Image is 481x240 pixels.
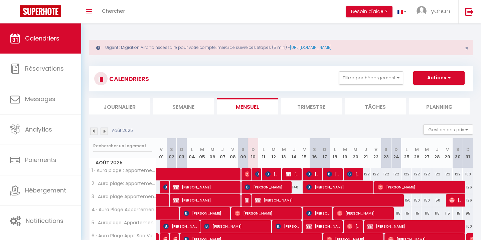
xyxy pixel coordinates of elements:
th: 07 [217,138,228,168]
div: 115 [412,207,422,220]
span: [PERSON_NAME] [337,207,392,220]
div: 122 [442,168,453,180]
span: Notifications [26,217,63,225]
li: Semaine [153,98,214,114]
span: [PERSON_NAME] [306,207,330,220]
span: [PERSON_NAME] [347,220,361,233]
span: [PERSON_NAME] [306,220,341,233]
abbr: L [263,146,265,153]
div: 140 [289,181,299,193]
li: Mensuel [217,98,278,114]
abbr: M [353,146,357,153]
li: Planning [409,98,470,114]
div: 150 [422,194,432,207]
div: 115 [422,207,432,220]
li: Journalier [89,98,150,114]
span: × [465,44,469,52]
div: 115 [442,207,453,220]
span: [PERSON_NAME] [173,181,239,193]
abbr: D [180,146,183,153]
th: 04 [187,138,197,168]
span: 2 · Aura plage: Appartement Sunrise [91,181,157,186]
span: [DATE][PERSON_NAME] [327,168,340,180]
th: 23 [381,138,391,168]
th: 11 [258,138,269,168]
span: [PERSON_NAME] [347,168,361,180]
th: 30 [453,138,463,168]
span: Messages [25,95,55,103]
span: Chercher [102,7,125,14]
abbr: S [384,146,387,153]
div: 122 [360,168,371,180]
th: 27 [422,138,432,168]
abbr: D [252,146,255,153]
div: 122 [391,168,402,180]
th: 03 [177,138,187,168]
abbr: D [323,146,326,153]
button: Filtrer par hébergement [339,71,403,85]
th: 09 [238,138,248,168]
div: 115 [402,207,412,220]
abbr: V [374,146,377,153]
th: 28 [432,138,443,168]
div: 122 [402,168,412,180]
span: 3 · Aura plage Appartement Aura Blue [91,194,157,199]
abbr: D [466,146,470,153]
abbr: M [415,146,419,153]
div: 115 [391,207,402,220]
h3: CALENDRIERS [108,71,149,86]
th: 12 [269,138,279,168]
span: [PERSON_NAME] [255,168,259,180]
img: Super Booking [20,5,61,17]
span: [PERSON_NAME] [245,181,290,193]
abbr: D [394,146,398,153]
button: Close [465,45,469,51]
abbr: S [242,146,245,153]
span: Août 2025 [90,158,156,168]
p: Août 2025 [112,128,133,134]
div: 122 [453,168,463,180]
th: 15 [299,138,310,168]
div: Urgent : Migration Airbnb nécessaire pour votre compte, merci de suivre ces étapes (5 min) - [89,40,473,55]
span: [PERSON_NAME] [235,207,300,220]
th: 31 [463,138,473,168]
li: Trimestre [281,98,342,114]
span: 5 · Auraplage: Appartement: Sundream [91,220,157,225]
abbr: M [425,146,429,153]
span: [PERSON_NAME] [255,194,404,207]
iframe: LiveChat chat widget [453,212,481,240]
th: 01 [156,138,167,168]
abbr: L [406,146,408,153]
span: 4 · Aura Plage Appartement Aura [91,207,157,212]
th: 16 [309,138,320,168]
div: 122 [422,168,432,180]
th: 14 [289,138,299,168]
button: Actions [413,71,465,85]
abbr: J [221,146,224,153]
div: 122 [412,168,422,180]
span: 1 · Aura plage : Appartement neuf : SUN [91,168,157,173]
th: 21 [360,138,371,168]
th: 25 [402,138,412,168]
span: [PERSON_NAME] [306,168,320,180]
th: 05 [197,138,207,168]
input: Rechercher un logement... [93,140,152,152]
span: Analytics [25,125,52,134]
th: 08 [228,138,238,168]
span: [PERSON_NAME] [163,181,167,193]
span: [PERSON_NAME] [286,168,300,180]
abbr: V [231,146,234,153]
span: Paiements [25,156,56,164]
th: 24 [391,138,402,168]
abbr: S [170,146,173,153]
span: [PERSON_NAME] [306,181,372,193]
span: [PERSON_NAME] [163,220,198,233]
th: 13 [279,138,289,168]
abbr: S [456,146,459,153]
li: Tâches [345,98,406,114]
abbr: M [343,146,347,153]
abbr: M [272,146,276,153]
button: Besoin d'aide ? [346,6,392,17]
th: 20 [350,138,361,168]
img: ... [417,6,427,16]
